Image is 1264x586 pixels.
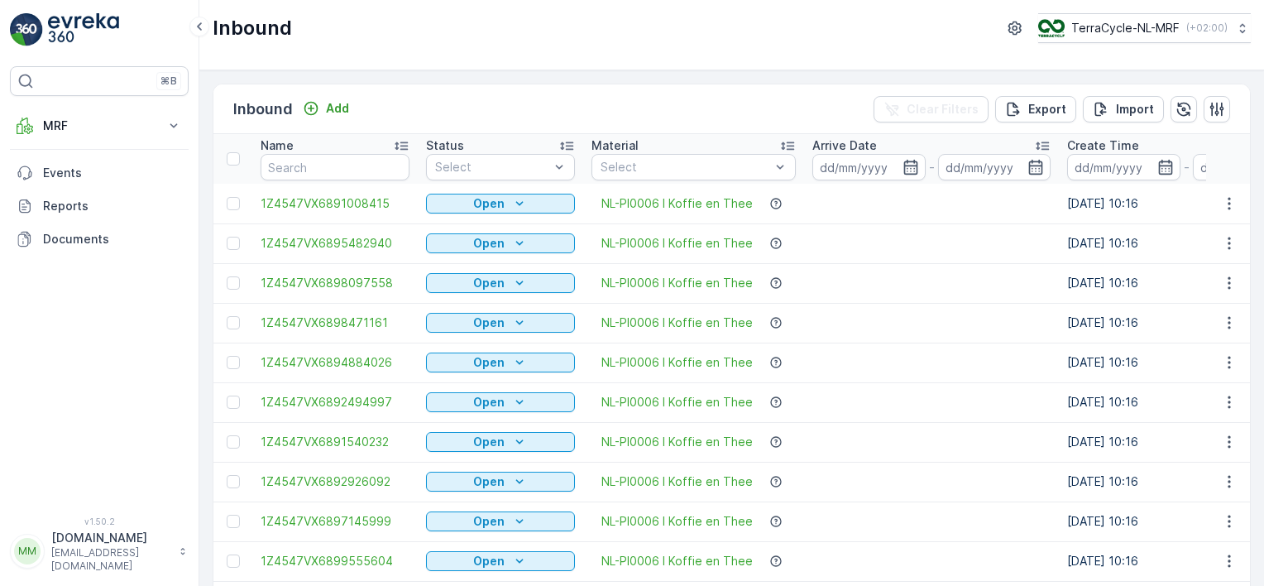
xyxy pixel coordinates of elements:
button: Import [1083,96,1164,122]
img: TC_v739CUj.png [1038,19,1065,37]
a: 1Z4547VX6899555604 [261,553,409,569]
p: Open [473,235,505,252]
a: 1Z4547VX6895482940 [261,235,409,252]
span: v 1.50.2 [10,516,189,526]
button: Open [426,273,575,293]
a: NL-PI0006 I Koffie en Thee [601,434,753,450]
input: dd/mm/yyyy [1067,154,1180,180]
p: Reports [43,198,182,214]
input: dd/mm/yyyy [938,154,1051,180]
button: Clear Filters [874,96,989,122]
p: Open [473,275,505,291]
div: Toggle Row Selected [227,515,240,528]
button: Open [426,392,575,412]
a: Reports [10,190,189,223]
p: Open [473,434,505,450]
a: 1Z4547VX6891540232 [261,434,409,450]
div: Toggle Row Selected [227,555,240,568]
a: NL-PI0006 I Koffie en Thee [601,354,753,371]
a: NL-PI0006 I Koffie en Thee [601,394,753,411]
a: 1Z4547VX6891008415 [261,195,409,212]
p: Name [261,137,294,154]
div: Toggle Row Selected [227,197,240,210]
div: Toggle Row Selected [227,435,240,449]
p: Import [1116,101,1154,118]
a: NL-PI0006 I Koffie en Thee [601,553,753,569]
button: Open [426,512,575,531]
input: Search [261,154,409,180]
a: NL-PI0006 I Koffie en Thee [601,315,753,331]
p: Clear Filters [907,101,979,118]
p: Open [473,394,505,411]
button: Open [426,551,575,571]
p: Documents [43,231,182,247]
button: MM[DOMAIN_NAME][EMAIL_ADDRESS][DOMAIN_NAME] [10,530,189,573]
img: logo_light-DOdMpM7g.png [48,13,119,46]
p: TerraCycle-NL-MRF [1071,20,1180,36]
p: Arrive Date [812,137,877,154]
p: Create Time [1067,137,1139,154]
p: - [929,157,935,177]
p: Material [591,137,639,154]
div: Toggle Row Selected [227,237,240,250]
p: Export [1028,101,1066,118]
button: Open [426,353,575,372]
a: 1Z4547VX6894884026 [261,354,409,371]
p: Open [473,195,505,212]
button: Add [296,98,356,118]
p: Add [326,100,349,117]
p: ( +02:00 ) [1186,22,1228,35]
p: MRF [43,118,156,134]
div: Toggle Row Selected [227,396,240,409]
button: TerraCycle-NL-MRF(+02:00) [1038,13,1251,43]
a: 1Z4547VX6897145999 [261,513,409,530]
p: Status [426,137,464,154]
a: NL-PI0006 I Koffie en Thee [601,513,753,530]
p: Open [473,473,505,490]
p: Inbound [213,15,292,41]
p: [EMAIL_ADDRESS][DOMAIN_NAME] [51,546,170,573]
p: - [1184,157,1190,177]
a: NL-PI0006 I Koffie en Thee [601,235,753,252]
img: logo [10,13,43,46]
a: NL-PI0006 I Koffie en Thee [601,275,753,291]
p: Open [473,553,505,569]
button: MRF [10,109,189,142]
div: Toggle Row Selected [227,475,240,488]
button: Open [426,194,575,214]
div: MM [14,538,41,564]
p: Open [473,513,505,530]
p: Inbound [233,98,293,121]
a: NL-PI0006 I Koffie en Thee [601,195,753,212]
div: Toggle Row Selected [227,316,240,329]
p: Open [473,354,505,371]
a: 1Z4547VX6898097558 [261,275,409,291]
a: NL-PI0006 I Koffie en Thee [601,473,753,490]
a: 1Z4547VX6898471161 [261,315,409,331]
p: Events [43,165,182,181]
a: 1Z4547VX6892926092 [261,473,409,490]
a: 1Z4547VX6892494997 [261,394,409,411]
p: ⌘B [160,74,177,88]
button: Open [426,233,575,253]
a: Events [10,156,189,190]
button: Open [426,432,575,452]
